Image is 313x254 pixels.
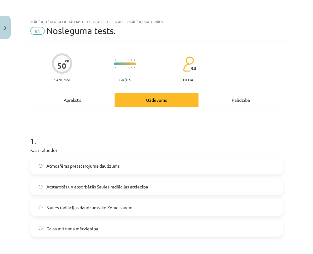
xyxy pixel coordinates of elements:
img: icon-short-line-57e1e144782c952c97e751825c79c345078a6d821885a25fce030b3d8c18986b.svg [131,59,132,61]
img: icon-short-line-57e1e144782c952c97e751825c79c345078a6d821885a25fce030b3d8c18986b.svg [115,66,116,68]
input: Gaisa mitruma mērvienība [38,226,43,230]
div: Uzdevums [115,93,199,107]
img: icon-short-line-57e1e144782c952c97e751825c79c345078a6d821885a25fce030b3d8c18986b.svg [115,59,116,61]
img: icon-short-line-57e1e144782c952c97e751825c79c345078a6d821885a25fce030b3d8c18986b.svg [118,59,119,61]
div: Palīdzība [198,93,283,107]
img: icon-close-lesson-0947bae3869378f0d4975bcd49f059093ad1ed9edebbc8119c70593378902aed.svg [4,26,7,30]
span: Saules radiācijas daudzums, ko Zeme saņem [46,204,133,211]
p: pilda [183,78,193,82]
span: Atstarotās un absorbētās Saules radiācijas attiecība [46,183,148,190]
div: 50 [57,61,66,70]
span: Noslēguma tests. [46,26,116,36]
h1: 1 . [30,125,283,145]
div: Mācību tēma: Ģeogrāfijas i - 11. klases 1. ieskaites mācību materiāls [30,20,283,24]
span: #5 [30,27,45,35]
img: icon-short-line-57e1e144782c952c97e751825c79c345078a6d821885a25fce030b3d8c18986b.svg [121,59,122,61]
p: Grūts [119,78,131,82]
div: Apraksts [30,93,115,107]
img: icon-short-line-57e1e144782c952c97e751825c79c345078a6d821885a25fce030b3d8c18986b.svg [134,59,135,61]
img: icon-short-line-57e1e144782c952c97e751825c79c345078a6d821885a25fce030b3d8c18986b.svg [131,66,132,68]
p: Kas ir albedo? [30,147,283,153]
span: Gaisa mitruma mērvienība [46,225,98,232]
span: 34 [191,66,196,71]
p: Saņemsi [52,78,72,82]
img: icon-short-line-57e1e144782c952c97e751825c79c345078a6d821885a25fce030b3d8c18986b.svg [121,66,122,68]
input: Saules radiācijas daudzums, ko Zeme saņem [38,205,43,210]
span: XP [65,59,69,63]
span: Atmosfēras pretstarojuma daudzums [46,163,120,169]
img: icon-short-line-57e1e144782c952c97e751825c79c345078a6d821885a25fce030b3d8c18986b.svg [118,66,119,68]
img: students-c634bb4e5e11cddfef0936a35e636f08e4e9abd3cc4e673bd6f9a4125e45ecb1.svg [183,56,194,72]
img: icon-short-line-57e1e144782c952c97e751825c79c345078a6d821885a25fce030b3d8c18986b.svg [134,66,135,68]
input: Atmosfēras pretstarojuma daudzums [38,164,43,168]
input: Atstarotās un absorbētās Saules radiācijas attiecība [38,185,43,189]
